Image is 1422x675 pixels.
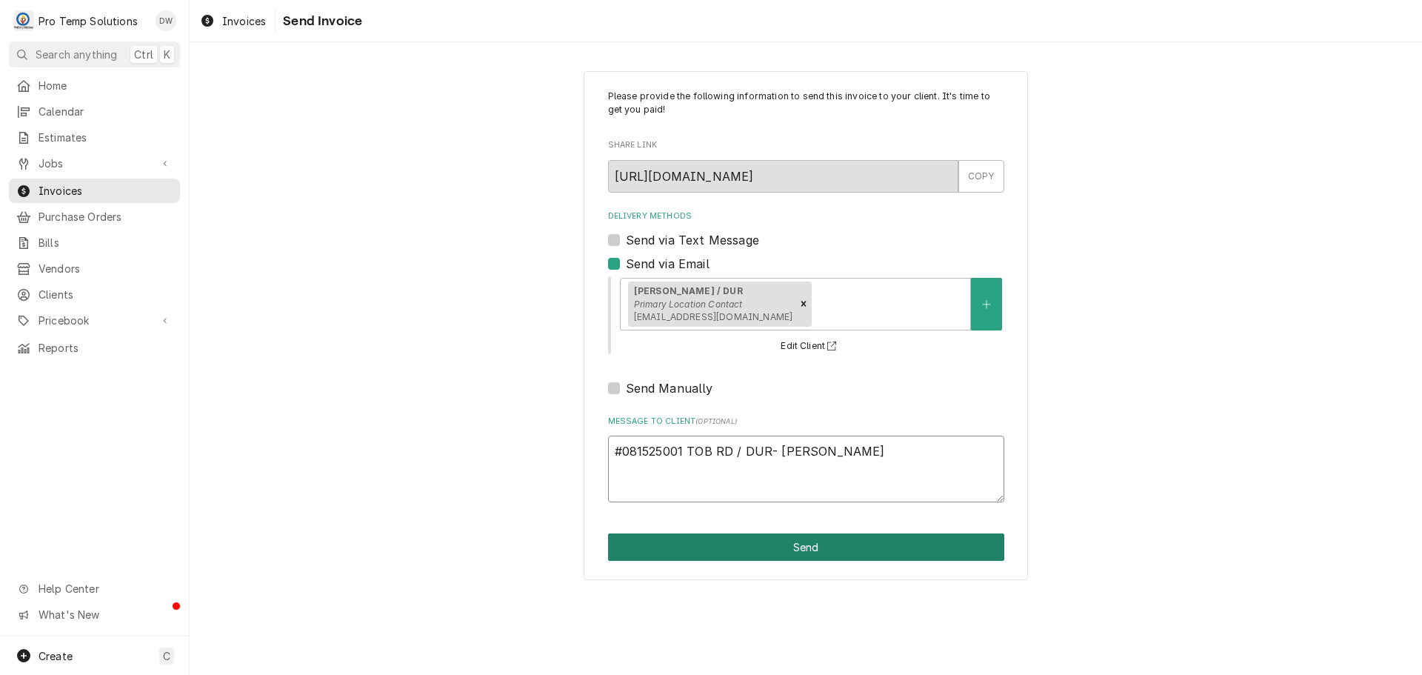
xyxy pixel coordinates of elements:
span: K [164,47,170,62]
svg: Create New Contact [982,299,991,310]
span: Home [39,78,173,93]
button: Send [608,533,1004,561]
div: Button Group Row [608,533,1004,561]
label: Send via Email [626,255,710,273]
a: Invoices [9,179,180,203]
div: Invoice Send [584,71,1028,580]
div: Remove [object Object] [795,282,812,327]
button: COPY [958,160,1004,193]
span: Ctrl [134,47,153,62]
label: Delivery Methods [608,210,1004,222]
div: P [13,10,34,31]
a: Go to Pricebook [9,308,180,333]
label: Message to Client [608,416,1004,428]
span: Send Invoice [278,11,362,31]
textarea: #081525001 TOB RD / DUR- [PERSON_NAME] [608,436,1004,502]
div: Pro Temp Solutions's Avatar [13,10,34,31]
span: ( optional ) [695,417,737,425]
span: Invoices [39,183,173,199]
p: Please provide the following information to send this invoice to your client. It's time to get yo... [608,90,1004,117]
a: Calendar [9,99,180,124]
a: Vendors [9,256,180,281]
a: Bills [9,230,180,255]
label: Send Manually [626,379,713,397]
a: Invoices [194,9,272,33]
span: Estimates [39,130,173,145]
label: Share Link [608,139,1004,151]
div: Pro Temp Solutions [39,13,138,29]
span: Vendors [39,261,173,276]
label: Send via Text Message [626,231,759,249]
button: Edit Client [778,337,843,356]
a: Home [9,73,180,98]
span: Bills [39,235,173,250]
div: Button Group [608,533,1004,561]
em: Primary Location Contact [634,299,743,310]
div: Share Link [608,139,1004,192]
button: Search anythingCtrlK [9,41,180,67]
span: C [163,648,170,664]
span: What's New [39,607,171,622]
div: Message to Client [608,416,1004,502]
span: Purchase Orders [39,209,173,225]
a: Go to Jobs [9,151,180,176]
div: Delivery Methods [608,210,1004,397]
span: Help Center [39,581,171,596]
a: Purchase Orders [9,205,180,229]
span: Calendar [39,104,173,119]
span: Clients [39,287,173,302]
span: Jobs [39,156,150,171]
a: Estimates [9,125,180,150]
span: Invoices [222,13,266,29]
div: Invoice Send Form [608,90,1004,502]
span: Create [39,650,73,662]
a: Clients [9,282,180,307]
a: Go to What's New [9,602,180,627]
div: Dana Williams's Avatar [156,10,176,31]
a: Reports [9,336,180,360]
span: Pricebook [39,313,150,328]
div: DW [156,10,176,31]
span: [EMAIL_ADDRESS][DOMAIN_NAME] [634,311,792,322]
span: Search anything [36,47,117,62]
button: Create New Contact [971,278,1002,330]
a: Go to Help Center [9,576,180,601]
span: Reports [39,340,173,356]
strong: [PERSON_NAME] / DUR [634,285,743,296]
